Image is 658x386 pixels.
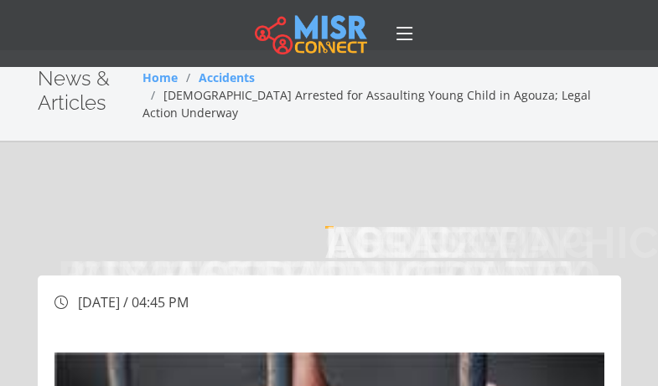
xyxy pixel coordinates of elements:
[142,87,591,121] span: [DEMOGRAPHIC_DATA] Arrested for Assaulting Young Child in Agouza; Legal Action Underway
[38,66,110,115] span: News & Articles
[255,13,367,54] img: main.misr_connect
[78,293,189,311] span: [DATE] / 04:45 PM
[142,69,178,85] a: Home
[199,69,255,85] a: Accidents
